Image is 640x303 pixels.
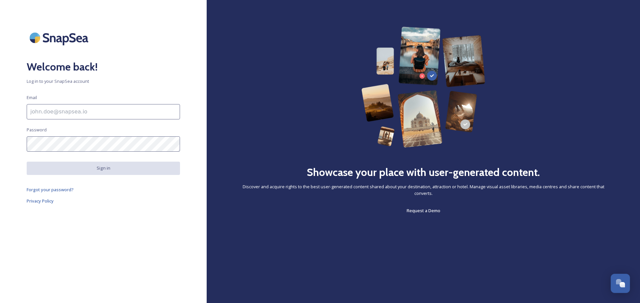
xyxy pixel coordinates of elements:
[611,274,630,293] button: Open Chat
[307,164,540,180] h2: Showcase your place with user-generated content.
[27,187,74,193] span: Forgot your password?
[27,197,180,205] a: Privacy Policy
[407,208,440,214] span: Request a Demo
[27,94,37,101] span: Email
[361,27,485,148] img: 63b42ca75bacad526042e722_Group%20154-p-800.png
[233,184,613,196] span: Discover and acquire rights to the best user-generated content shared about your destination, att...
[27,162,180,175] button: Sign in
[407,207,440,215] a: Request a Demo
[27,198,54,204] span: Privacy Policy
[27,186,180,194] a: Forgot your password?
[27,127,47,133] span: Password
[27,78,180,84] span: Log in to your SnapSea account
[27,27,93,49] img: SnapSea Logo
[27,59,180,75] h2: Welcome back!
[27,104,180,119] input: john.doe@snapsea.io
